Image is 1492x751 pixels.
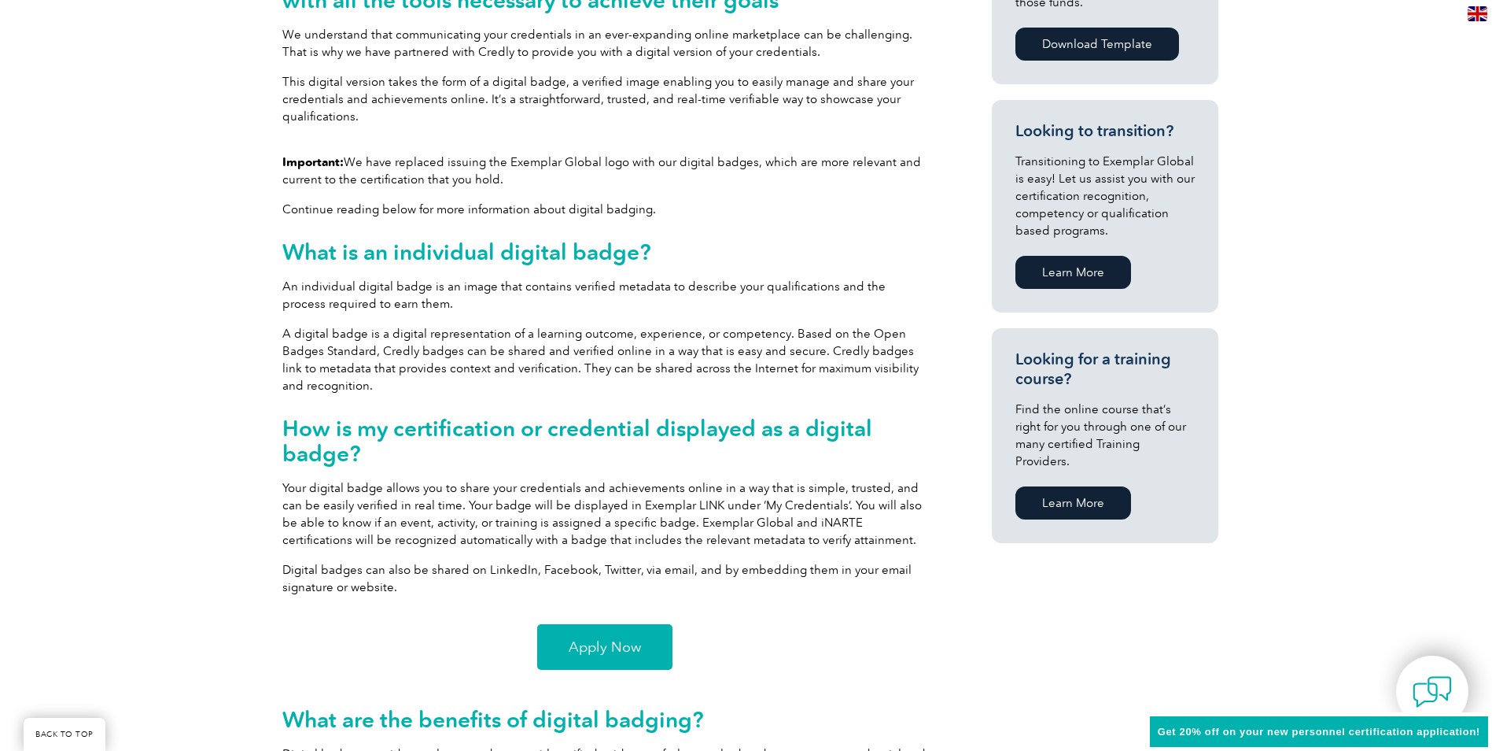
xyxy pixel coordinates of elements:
img: en [1468,6,1487,21]
p: We have replaced issuing the Exemplar Global logo with our digital badges, which are more relevan... [282,154,927,188]
a: Learn More [1015,486,1131,520]
p: An individual digital badge is an image that contains verified metadata to describe your qualific... [282,278,927,313]
strong: Important: [282,155,344,169]
h2: What are the benefits of digital badging? [282,707,927,732]
p: Transitioning to Exemplar Global is easy! Let us assist you with our certification recognition, c... [1015,153,1195,239]
h2: What is an individual digital badge? [282,239,927,265]
p: A digital badge is a digital representation of a learning outcome, experience, or competency. Bas... [282,325,927,394]
h3: Looking to transition? [1015,121,1195,141]
p: Digital badges can also be shared on LinkedIn, Facebook, Twitter, via email, and by embedding the... [282,561,927,596]
span: Apply Now [569,640,641,654]
a: Learn More [1015,256,1131,289]
p: Your digital badge allows you to share your credentials and achievements online in a way that is ... [282,479,927,549]
p: This digital version takes the form of a digital badge, a verified image enabling you to easily m... [282,73,927,125]
h2: How is my certification or credential displayed as a digital badge? [282,416,927,466]
span: Get 20% off on your new personnel certification application! [1158,726,1480,738]
p: Find the online course that’s right for you through one of our many certified Training Providers. [1015,401,1195,470]
a: Download Template [1015,28,1179,61]
p: We understand that communicating your credentials in an ever-expanding online marketplace can be ... [282,26,927,61]
h3: Looking for a training course? [1015,350,1195,389]
img: contact-chat.png [1413,672,1452,712]
p: Continue reading below for more information about digital badging. [282,201,927,218]
a: Apply Now [537,624,672,670]
a: BACK TO TOP [24,718,105,751]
